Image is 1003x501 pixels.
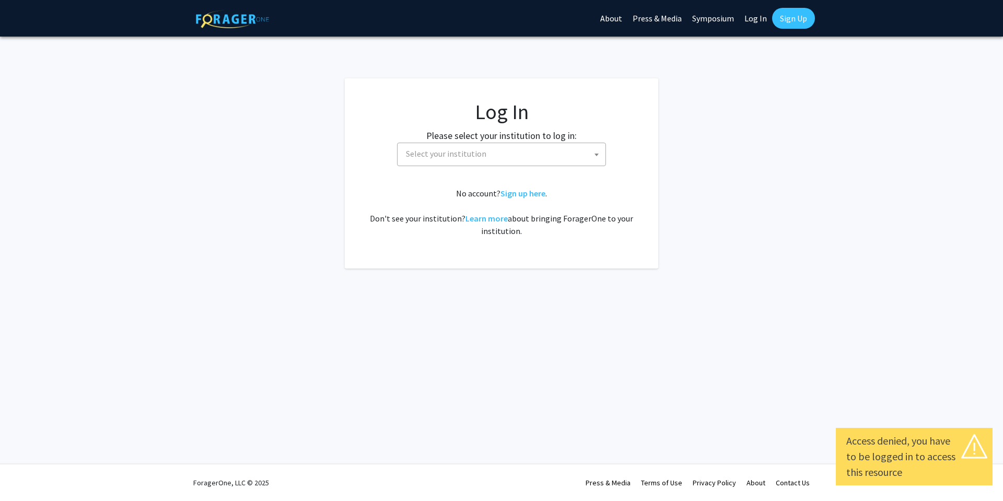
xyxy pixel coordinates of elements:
[402,143,605,165] span: Select your institution
[846,433,982,480] div: Access denied, you have to be logged in to access this resource
[397,143,606,166] span: Select your institution
[426,129,577,143] label: Please select your institution to log in:
[465,213,508,224] a: Learn more about bringing ForagerOne to your institution
[366,99,637,124] h1: Log In
[772,8,815,29] a: Sign Up
[776,478,810,487] a: Contact Us
[366,187,637,237] div: No account? . Don't see your institution? about bringing ForagerOne to your institution.
[406,148,486,159] span: Select your institution
[586,478,631,487] a: Press & Media
[193,464,269,501] div: ForagerOne, LLC © 2025
[747,478,765,487] a: About
[500,188,545,199] a: Sign up here
[641,478,682,487] a: Terms of Use
[196,10,269,28] img: ForagerOne Logo
[693,478,736,487] a: Privacy Policy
